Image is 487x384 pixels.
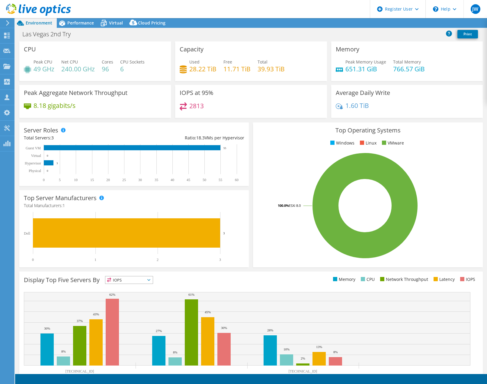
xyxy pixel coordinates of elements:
[432,276,455,283] li: Latency
[67,20,94,26] span: Performance
[62,203,65,208] span: 1
[329,140,354,146] li: Windows
[66,369,94,373] text: [TECHNICAL_ID]
[289,203,301,208] tspan: ESXi 8.0
[95,258,96,262] text: 1
[106,178,110,182] text: 20
[102,59,113,65] span: Cores
[258,66,285,72] h4: 39.93 TiB
[26,20,52,26] span: Environment
[332,276,355,283] li: Memory
[105,276,153,284] span: IOPS
[189,66,216,72] h4: 28.22 TiB
[20,31,80,37] h1: Las Vegas 2nd Try
[258,127,478,134] h3: Top Operating Systems
[31,154,41,158] text: Virtual
[333,350,338,354] text: 8%
[24,231,30,236] text: Dell
[109,293,115,296] text: 62%
[278,203,289,208] tspan: 100.0%
[26,146,41,150] text: Guest VM
[43,178,45,182] text: 0
[235,178,239,182] text: 60
[258,59,268,65] span: Total
[459,276,475,283] li: IOPS
[180,46,203,53] h3: Capacity
[345,102,369,109] h4: 1.60 TiB
[25,161,41,165] text: Hypervisor
[189,59,200,65] span: Used
[219,258,221,262] text: 3
[289,369,317,373] text: [TECHNICAL_ID]
[267,328,273,332] text: 28%
[471,4,480,14] span: JW
[345,59,386,65] span: Peak Memory Usage
[284,347,290,351] text: 10%
[205,310,211,314] text: 45%
[47,154,48,157] text: 0
[345,66,386,72] h4: 651.31 GiB
[155,178,158,182] text: 35
[379,276,428,283] li: Network Throughput
[180,89,213,96] h3: IOPS at 95%
[59,178,61,182] text: 5
[223,59,232,65] span: Free
[24,89,127,96] h3: Peak Aggregate Network Throughput
[221,326,227,330] text: 30%
[44,327,50,330] text: 30%
[134,135,244,141] div: Ratio: VMs per Hypervisor
[51,135,54,141] span: 3
[24,202,244,209] h4: Total Manufacturers:
[74,178,78,182] text: 10
[120,59,145,65] span: CPU Sockets
[61,350,66,353] text: 8%
[336,89,390,96] h3: Average Daily Write
[138,178,142,182] text: 30
[56,162,58,165] text: 3
[173,350,178,354] text: 8%
[24,46,36,53] h3: CPU
[24,195,97,201] h3: Top Server Manufacturers
[24,127,58,134] h3: Server Roles
[457,30,478,38] a: Print
[32,258,34,262] text: 0
[93,312,99,316] text: 43%
[203,178,206,182] text: 50
[34,66,54,72] h4: 49 GHz
[380,140,404,146] li: VMware
[34,102,75,109] h4: 8.18 gigabits/s
[223,66,251,72] h4: 11.71 TiB
[393,59,421,65] span: Total Memory
[189,103,204,109] h4: 2813
[171,178,174,182] text: 40
[393,66,425,72] h4: 766.57 GiB
[109,20,123,26] span: Virtual
[138,20,165,26] span: Cloud Pricing
[90,178,94,182] text: 15
[433,6,438,12] svg: \n
[316,345,322,349] text: 13%
[77,319,83,323] text: 37%
[188,293,194,296] text: 61%
[34,59,52,65] span: Peak CPU
[47,169,48,172] text: 0
[156,329,162,333] text: 27%
[223,231,225,235] text: 3
[219,178,222,182] text: 55
[301,356,305,360] text: 2%
[29,169,41,173] text: Physical
[196,135,205,141] span: 18.3
[102,66,113,72] h4: 96
[336,46,359,53] h3: Memory
[187,178,190,182] text: 45
[223,147,226,150] text: 55
[61,59,78,65] span: Net CPU
[61,66,95,72] h4: 240.00 GHz
[122,178,126,182] text: 25
[24,135,134,141] div: Total Servers:
[120,66,145,72] h4: 6
[157,258,159,262] text: 2
[358,140,376,146] li: Linux
[359,276,375,283] li: CPU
